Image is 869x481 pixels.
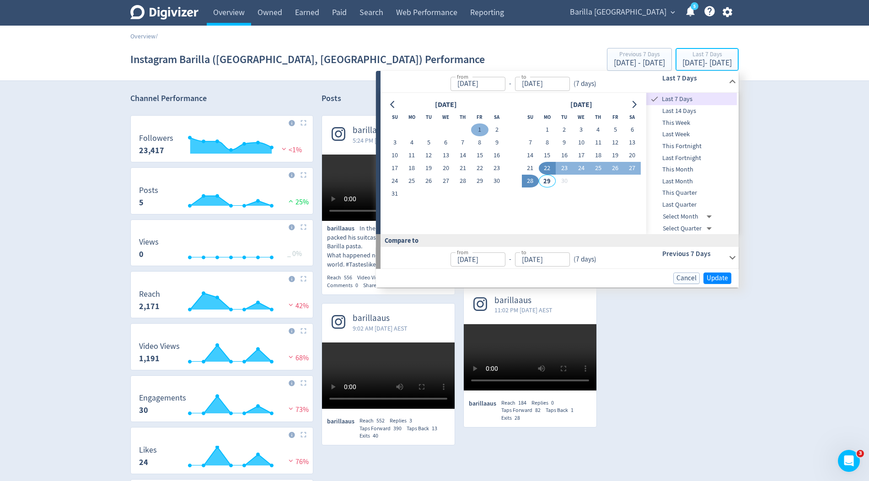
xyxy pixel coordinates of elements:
img: negative-performance.svg [286,405,295,412]
img: Placeholder [300,328,306,334]
dt: Likes [139,445,157,455]
div: Exits [501,414,525,422]
button: 2 [488,123,505,136]
span: 552 [376,417,385,424]
h6: Previous 7 Days [662,248,725,259]
span: 556 [344,274,352,281]
button: 1 [539,123,556,136]
span: 42% [286,301,309,310]
label: from [457,248,468,256]
label: from [457,73,468,80]
span: 13 [432,425,437,432]
div: Replies [390,417,417,425]
span: Last 14 Days [646,106,737,116]
div: Last 7 Days [682,51,732,59]
div: Taps Forward [359,425,407,433]
button: 22 [471,162,488,175]
div: Reach [327,274,357,282]
button: Previous 7 Days[DATE] - [DATE] [607,48,672,71]
button: 23 [488,162,505,175]
button: 10 [386,149,403,162]
div: Last 7 Days [646,93,737,105]
button: 15 [539,149,556,162]
span: 40 [373,432,378,439]
div: This Month [646,164,737,176]
a: Overview [130,32,156,40]
strong: 30 [139,405,148,416]
strong: 2,171 [139,301,160,312]
button: Cancel [673,273,700,284]
button: 3 [386,136,403,149]
th: Sunday [386,111,403,123]
span: 5:24 PM [DATE] AEST [353,136,408,145]
button: 12 [420,149,437,162]
p: In the ’70s, [PERSON_NAME] packed his suitcase, a few kitchen tools and Barilla pasta. What happe... [327,224,450,269]
button: 14 [522,149,539,162]
img: Placeholder [300,172,306,178]
img: positive-performance.svg [286,198,295,204]
label: to [521,248,526,256]
span: barillaaus [494,295,553,306]
div: Taps Forward [501,406,546,414]
th: Tuesday [556,111,573,123]
button: 16 [556,149,573,162]
div: ( 7 days ) [570,79,600,89]
button: 10 [573,136,590,149]
span: This Week [646,118,737,128]
button: 19 [420,162,437,175]
div: [DATE] - [DATE] [614,59,665,67]
span: expand_more [669,8,677,16]
button: 24 [573,162,590,175]
th: Monday [403,111,420,123]
span: 28 [515,414,520,422]
div: Shares [363,282,389,289]
div: Last Month [646,176,737,187]
strong: 23,417 [139,145,164,156]
svg: Views 0 [134,238,309,262]
button: 21 [454,162,471,175]
img: Placeholder [300,276,306,282]
th: Monday [539,111,556,123]
button: 26 [606,162,623,175]
button: 4 [403,136,420,149]
div: - [505,254,515,265]
strong: 1,191 [139,353,160,364]
th: Wednesday [437,111,454,123]
button: 25 [403,175,420,187]
div: Reach [501,399,531,407]
button: 8 [539,136,556,149]
button: 5 [420,136,437,149]
svg: Followers 23,417 [134,134,309,158]
div: from-to(7 days)Previous 7 Days [381,247,739,269]
div: Select Quarter [663,223,715,235]
button: 24 [386,175,403,187]
img: negative-performance.svg [279,145,289,152]
span: _ 0% [287,249,302,258]
button: 4 [590,123,606,136]
button: 13 [624,136,641,149]
button: Go to next month [628,98,641,111]
button: 28 [522,175,539,187]
h2: Posts [322,93,341,107]
nav: presets [646,93,737,234]
img: Placeholder [300,120,306,126]
span: 6 [381,282,384,289]
button: 28 [454,175,471,187]
svg: Video Views 1,191 [134,342,309,366]
button: 17 [386,162,403,175]
span: 0 [551,399,554,406]
div: [DATE] [432,99,460,111]
h2: Channel Performance [130,93,313,104]
button: 29 [539,175,556,187]
span: barillaaus [327,417,359,426]
button: Barilla [GEOGRAPHIC_DATA] [567,5,677,20]
strong: 5 [139,197,144,208]
button: 20 [624,149,641,162]
span: Last 7 Days [660,94,737,104]
button: 22 [539,162,556,175]
th: Thursday [454,111,471,123]
th: Friday [606,111,623,123]
h1: Instagram Barilla ([GEOGRAPHIC_DATA], [GEOGRAPHIC_DATA]) Performance [130,45,485,74]
span: 25% [286,198,309,207]
button: 29 [471,175,488,187]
